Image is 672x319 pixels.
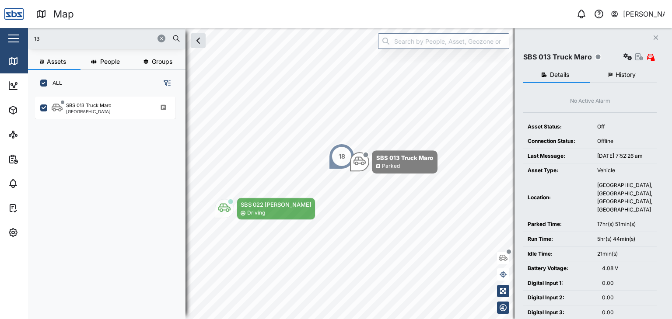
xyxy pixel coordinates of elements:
div: Parked Time: [528,220,588,229]
div: 0.00 [602,309,652,317]
div: Asset Status: [528,123,588,131]
span: Groups [152,59,172,65]
div: Last Message: [528,152,588,160]
div: 0.00 [602,294,652,302]
div: Alarms [23,179,50,188]
div: [GEOGRAPHIC_DATA] [66,109,112,114]
div: Battery Voltage: [528,264,593,273]
div: SBS 022 [PERSON_NAME] [241,200,311,209]
div: Digital Input 2: [528,294,593,302]
div: [DATE] 7:52:26 am [597,152,652,160]
div: Map [23,56,42,66]
div: Digital Input 1: [528,279,593,288]
canvas: Map [28,28,672,319]
div: 5hr(s) 44min(s) [597,235,652,243]
div: 18 [339,152,345,161]
span: Assets [47,59,66,65]
input: Search assets or drivers [33,32,180,45]
label: ALL [47,80,62,87]
div: 21min(s) [597,250,652,258]
div: Map [53,7,74,22]
div: Map marker [215,198,315,220]
div: Idle Time: [528,250,588,258]
div: SBS 013 Truck Maro [66,102,112,109]
button: [PERSON_NAME] [610,8,665,20]
div: Vehicle [597,166,652,175]
div: Dashboard [23,81,62,90]
img: Main Logo [4,4,24,24]
span: History [616,72,636,78]
div: SBS 013 Truck Maro [523,52,592,62]
div: Reports [23,154,52,164]
div: Assets [23,105,50,115]
div: [PERSON_NAME] [623,9,665,20]
div: SBS 013 Truck Maro [376,153,433,162]
div: Parked [382,162,400,170]
div: Settings [23,228,54,237]
div: Run Time: [528,235,588,243]
div: Sites [23,130,44,139]
input: Search by People, Asset, Geozone or Place [378,33,509,49]
div: [GEOGRAPHIC_DATA], [GEOGRAPHIC_DATA], [GEOGRAPHIC_DATA], [GEOGRAPHIC_DATA] [597,181,652,214]
div: 17hr(s) 51min(s) [597,220,652,229]
div: Connection Status: [528,137,588,146]
span: People [100,59,120,65]
div: 0.00 [602,279,652,288]
div: grid [35,94,185,312]
div: Location: [528,194,588,202]
div: Digital Input 3: [528,309,593,317]
div: Map marker [350,150,437,173]
div: 4.08 V [602,264,652,273]
span: Details [550,72,569,78]
div: Driving [247,209,265,217]
div: Asset Type: [528,166,588,175]
div: Offline [597,137,652,146]
div: Map marker [329,143,355,170]
div: No Active Alarm [570,97,610,105]
div: Tasks [23,203,47,213]
div: Off [597,123,652,131]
